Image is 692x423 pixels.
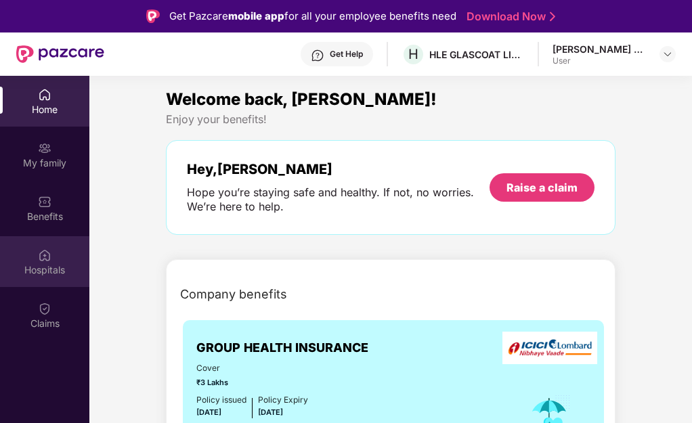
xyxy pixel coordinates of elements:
[196,362,308,375] span: Cover
[180,285,287,304] span: Company benefits
[506,180,578,195] div: Raise a claim
[553,55,647,66] div: User
[429,48,524,61] div: HLE GLASCOAT LIMITED
[187,161,490,177] div: Hey, [PERSON_NAME]
[169,8,456,24] div: Get Pazcare for all your employee benefits need
[38,141,51,155] img: svg+xml;base64,PHN2ZyB3aWR0aD0iMjAiIGhlaWdodD0iMjAiIHZpZXdCb3g9IjAgMCAyMCAyMCIgZmlsbD0ibm9uZSIgeG...
[258,407,283,417] span: [DATE]
[408,46,418,62] span: H
[38,248,51,262] img: svg+xml;base64,PHN2ZyBpZD0iSG9zcGl0YWxzIiB4bWxucz0iaHR0cDovL3d3dy53My5vcmcvMjAwMC9zdmciIHdpZHRoPS...
[166,112,615,127] div: Enjoy your benefits!
[146,9,160,23] img: Logo
[311,49,324,62] img: svg+xml;base64,PHN2ZyBpZD0iSGVscC0zMngzMiIgeG1sbnM9Imh0dHA6Ly93d3cudzMub3JnLzIwMDAvc3ZnIiB3aWR0aD...
[166,89,437,109] span: Welcome back, [PERSON_NAME]!
[38,195,51,208] img: svg+xml;base64,PHN2ZyBpZD0iQmVuZWZpdHMiIHhtbG5zPSJodHRwOi8vd3d3LnczLm9yZy8yMDAwL3N2ZyIgd2lkdGg9Ij...
[330,49,363,60] div: Get Help
[553,43,647,55] div: [PERSON_NAME] Bhai [PERSON_NAME]
[228,9,284,22] strong: mobile app
[38,88,51,102] img: svg+xml;base64,PHN2ZyBpZD0iSG9tZSIgeG1sbnM9Imh0dHA6Ly93d3cudzMub3JnLzIwMDAvc3ZnIiB3aWR0aD0iMjAiIG...
[258,394,308,407] div: Policy Expiry
[196,407,221,417] span: [DATE]
[196,377,308,388] span: ₹3 Lakhs
[196,338,368,357] span: GROUP HEALTH INSURANCE
[662,49,673,60] img: svg+xml;base64,PHN2ZyBpZD0iRHJvcGRvd24tMzJ4MzIiIHhtbG5zPSJodHRwOi8vd3d3LnczLm9yZy8yMDAwL3N2ZyIgd2...
[196,394,246,407] div: Policy issued
[502,332,597,365] img: insurerLogo
[38,302,51,315] img: svg+xml;base64,PHN2ZyBpZD0iQ2xhaW0iIHhtbG5zPSJodHRwOi8vd3d3LnczLm9yZy8yMDAwL3N2ZyIgd2lkdGg9IjIwIi...
[467,9,551,24] a: Download Now
[16,45,104,63] img: New Pazcare Logo
[187,185,490,214] div: Hope you’re staying safe and healthy. If not, no worries. We’re here to help.
[550,9,555,24] img: Stroke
